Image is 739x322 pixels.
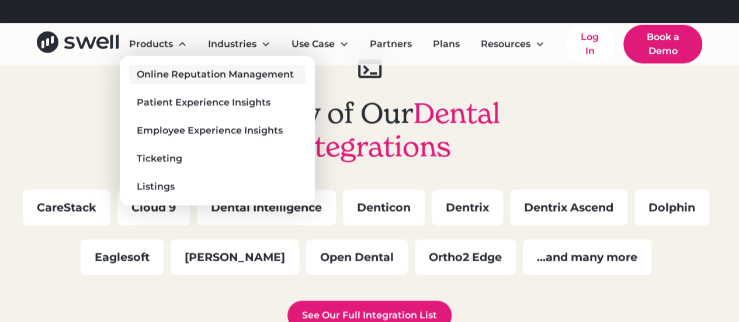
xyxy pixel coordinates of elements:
a: Ticketing [129,150,306,168]
div: Dentrix Ascend [510,190,627,226]
div: Industries [208,37,256,51]
div: Industries [199,33,280,56]
div: Employee Experience Insights [137,124,283,138]
div: Denticon [343,190,425,226]
div: Ticketing [137,152,182,166]
h2: A Few of Our [206,97,533,164]
a: Log In [565,26,614,63]
div: Open Dental [306,240,408,275]
div: Resources [481,37,530,51]
div: Eaglesoft [81,240,164,275]
a: Book a Demo [623,25,702,64]
div: Products [120,33,196,56]
nav: Products [120,56,315,206]
a: Listings [129,178,306,196]
a: Plans [424,33,469,56]
div: Patient Experience Insights [137,96,270,110]
a: Patient Experience Insights [129,94,306,112]
div: Use Case [282,33,358,56]
span: Dental Integrations [288,96,500,165]
div: Dolphin [634,190,709,226]
div: Dentrix [432,190,503,226]
div: Products [129,37,173,51]
div: [PERSON_NAME] [171,240,299,275]
div: Dental Intelligence [197,190,336,226]
div: Cloud 9 [117,190,190,226]
div: ...and many more [523,240,651,275]
a: Employee Experience Insights [129,122,306,140]
div: Ortho2 Edge [415,240,516,275]
div: Resources [471,33,554,56]
div: Use Case [292,37,335,51]
a: Online Reputation Management [129,65,306,84]
div: Online Reputation Management [137,68,294,82]
a: Partners [360,33,421,56]
div: Listings [137,180,175,194]
div: CareStack [23,190,110,226]
a: home [37,32,119,57]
